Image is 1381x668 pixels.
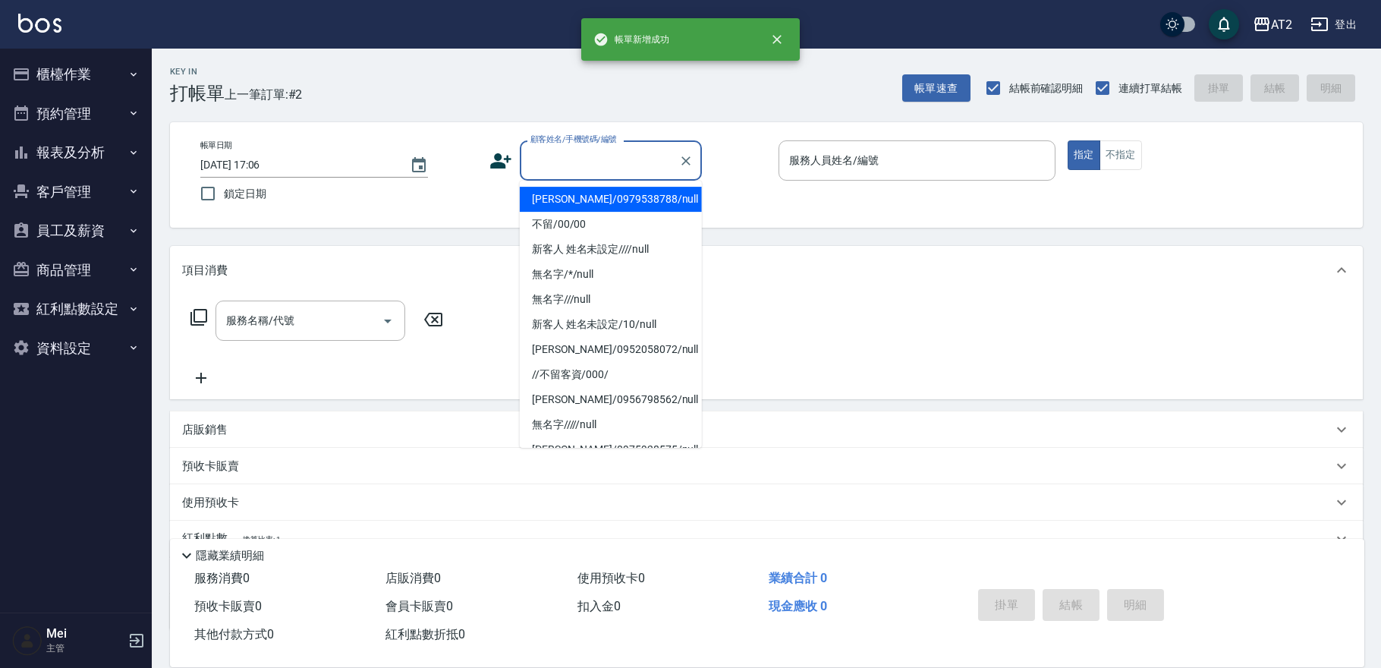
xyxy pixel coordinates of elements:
[194,599,262,613] span: 預收卡販賣 0
[170,448,1363,484] div: 預收卡販賣
[170,484,1363,521] div: 使用預收卡
[760,23,794,56] button: close
[593,32,669,47] span: 帳單新增成功
[577,599,621,613] span: 扣入金 0
[6,211,146,250] button: 員工及薪資
[243,535,281,544] span: 換算比率: 1
[520,337,702,362] li: [PERSON_NAME]/0952058072/null
[6,172,146,212] button: 客戶管理
[520,362,702,387] li: //不留客資/000/
[577,571,645,585] span: 使用預收卡 0
[6,329,146,368] button: 資料設定
[401,147,437,184] button: Choose date, selected date is 2025-09-08
[196,548,264,564] p: 隱藏業績明細
[769,599,827,613] span: 現金應收 0
[46,641,124,655] p: 主管
[225,85,303,104] span: 上一筆訂單:#2
[170,246,1363,295] div: 項目消費
[520,237,702,262] li: 新客人 姓名未設定////null
[769,571,827,585] span: 業績合計 0
[1209,9,1239,39] button: save
[385,571,441,585] span: 店販消費 0
[1068,140,1100,170] button: 指定
[200,153,395,178] input: YYYY/MM/DD hh:mm
[1099,140,1142,170] button: 不指定
[520,387,702,412] li: [PERSON_NAME]/0956798562/null
[182,495,239,511] p: 使用預收卡
[6,55,146,94] button: 櫃檯作業
[902,74,970,102] button: 帳單速查
[1118,80,1182,96] span: 連續打單結帳
[194,627,274,641] span: 其他付款方式 0
[376,309,400,333] button: Open
[18,14,61,33] img: Logo
[1247,9,1298,40] button: AT2
[1009,80,1084,96] span: 結帳前確認明細
[170,521,1363,557] div: 紅利點數換算比率: 1
[224,186,266,202] span: 鎖定日期
[520,287,702,312] li: 無名字///null
[520,437,702,462] li: [PERSON_NAME]/0975928575/null
[182,422,228,438] p: 店販銷售
[194,571,250,585] span: 服務消費 0
[46,626,124,641] h5: Mei
[170,411,1363,448] div: 店販銷售
[520,212,702,237] li: 不留/00/00
[6,94,146,134] button: 預約管理
[520,412,702,437] li: 無名字/////null
[170,67,225,77] h2: Key In
[385,599,453,613] span: 會員卡販賣 0
[385,627,465,641] span: 紅利點數折抵 0
[520,312,702,337] li: 新客人 姓名未設定/10/null
[6,289,146,329] button: 紅利點數設定
[182,531,280,547] p: 紅利點數
[6,250,146,290] button: 商品管理
[1271,15,1292,34] div: AT2
[675,150,697,172] button: Clear
[182,263,228,279] p: 項目消費
[200,140,232,151] label: 帳單日期
[530,134,617,145] label: 顧客姓名/手機號碼/編號
[520,187,702,212] li: [PERSON_NAME]/0979538788/null
[170,83,225,104] h3: 打帳單
[182,458,239,474] p: 預收卡販賣
[1304,11,1363,39] button: 登出
[6,133,146,172] button: 報表及分析
[520,262,702,287] li: 無名字/*/null
[12,625,42,656] img: Person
